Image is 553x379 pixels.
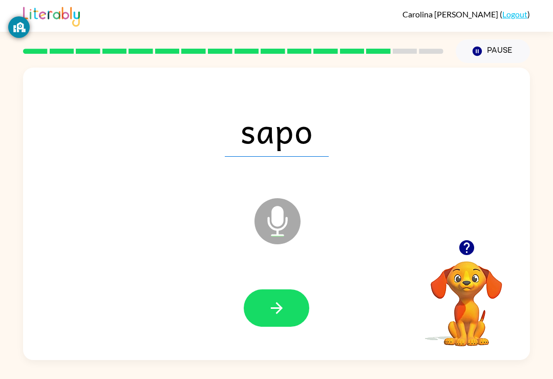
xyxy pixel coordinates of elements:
button: Pause [456,39,530,63]
span: Carolina [PERSON_NAME] [402,9,500,19]
img: Literably [23,4,80,27]
button: GoGuardian Privacy Information [8,16,30,38]
video: Your browser must support playing .mp4 files to use Literably. Please try using another browser. [415,245,518,348]
span: sapo [225,103,329,157]
div: ( ) [402,9,530,19]
a: Logout [502,9,527,19]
